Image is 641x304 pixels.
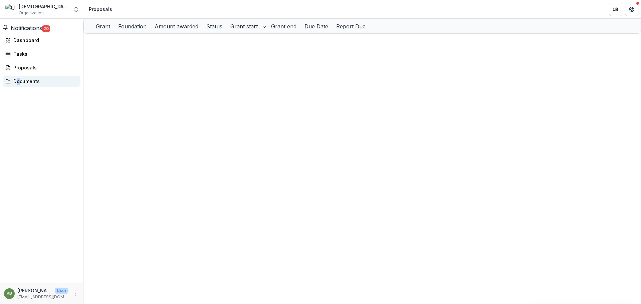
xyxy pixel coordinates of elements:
div: Grant end [267,19,300,33]
button: Partners [609,3,622,16]
a: Dashboard [3,35,80,46]
div: Report Due [332,19,370,33]
div: Foundation [114,19,151,33]
div: Grant end [267,22,300,30]
div: Grant start [226,19,267,33]
div: Grant [92,19,114,33]
div: Tasks [13,50,75,57]
span: 20 [42,25,50,32]
img: Union of Reform Judaism [5,4,16,15]
p: [EMAIL_ADDRESS][DOMAIN_NAME] [17,294,68,300]
span: Notifications [11,25,42,31]
a: Tasks [3,48,80,59]
div: Amount awarded [151,19,202,33]
div: Due Date [300,22,332,30]
div: Grant start [226,22,262,30]
div: Proposals [89,6,112,13]
div: Documents [13,78,75,85]
div: Proposals [13,64,75,71]
nav: breadcrumb [86,4,115,14]
button: Notifications20 [3,24,50,32]
div: Kay Boonshoft [7,291,12,296]
a: Documents [3,76,80,87]
div: Due Date [300,19,332,33]
button: More [71,290,79,298]
div: Dashboard [13,37,75,44]
div: [DEMOGRAPHIC_DATA] [19,3,69,10]
div: Status [202,19,226,33]
svg: sorted descending [262,24,267,29]
p: [PERSON_NAME] [17,287,52,294]
a: Proposals [3,62,80,73]
span: Organization [19,10,44,16]
div: Report Due [332,22,370,30]
button: Open entity switcher [71,3,81,16]
p: User [55,288,68,294]
button: Get Help [625,3,638,16]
